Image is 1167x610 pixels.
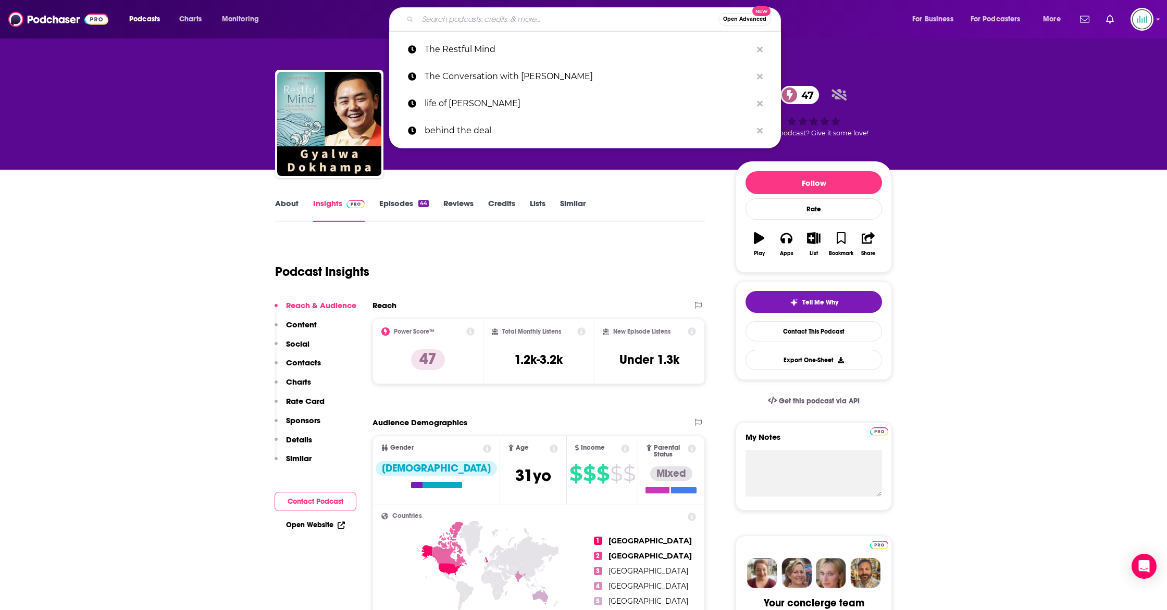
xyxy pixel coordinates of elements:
a: Podchaser - Follow, Share and Rate Podcasts [8,9,108,29]
button: open menu [905,11,966,28]
a: Lists [530,198,545,222]
h1: Podcast Insights [275,264,369,279]
span: Get this podcast via API [779,397,860,405]
div: Search podcasts, credits, & more... [399,7,791,31]
span: $ [623,465,635,482]
h2: Total Monthly Listens [502,328,561,335]
a: Contact This Podcast [746,321,882,341]
div: Mixed [650,466,692,481]
button: open menu [122,11,173,28]
span: Gender [390,444,414,451]
button: Contacts [275,358,321,377]
button: Bookmark [827,225,854,263]
span: Age [516,444,529,451]
img: User Profile [1131,8,1153,31]
span: [GEOGRAPHIC_DATA] [609,566,688,576]
img: Sydney Profile [747,558,777,588]
button: Open AdvancedNew [718,13,771,26]
img: Barbara Profile [781,558,812,588]
div: Your concierge team [764,596,864,609]
p: Social [286,339,309,349]
span: 1 [594,537,602,545]
button: Follow [746,171,882,194]
img: tell me why sparkle [790,298,798,307]
a: behind the deal [389,117,781,144]
div: Share [861,250,875,257]
button: Share [855,225,882,263]
a: Show notifications dropdown [1102,10,1118,28]
div: Apps [780,250,793,257]
a: The Conversation with [PERSON_NAME] [389,63,781,90]
img: Podchaser Pro [870,427,888,436]
span: 47 [791,86,819,104]
img: The Restful Mind [277,72,381,176]
span: 2 [594,552,602,560]
img: Jules Profile [816,558,846,588]
span: Good podcast? Give it some love! [759,129,868,137]
span: $ [610,465,622,482]
span: Monitoring [222,12,259,27]
span: Countries [392,513,422,519]
a: life of [PERSON_NAME] [389,90,781,117]
span: New [752,6,771,16]
button: Play [746,225,773,263]
a: Pro website [870,426,888,436]
span: Tell Me Why [802,298,838,307]
p: The Conversation with Clinton M Padgett [425,63,752,90]
span: Open Advanced [723,17,766,22]
button: open menu [964,11,1036,28]
span: Charts [179,12,202,27]
p: Similar [286,453,312,463]
a: Get this podcast via API [760,388,868,414]
div: Bookmark [829,250,853,257]
p: 47 [411,349,445,370]
button: Reach & Audience [275,300,356,320]
a: Episodes44 [379,198,429,222]
span: $ [569,465,582,482]
span: 5 [594,597,602,605]
a: Open Website [286,520,345,529]
span: [GEOGRAPHIC_DATA] [609,596,688,606]
span: Logged in as podglomerate [1131,8,1153,31]
p: The Restful Mind [425,36,752,63]
span: 31 yo [515,465,551,486]
span: 3 [594,567,602,575]
span: $ [597,465,609,482]
a: 47 [780,86,819,104]
img: Podchaser Pro [346,200,365,208]
h2: Power Score™ [394,328,434,335]
span: [GEOGRAPHIC_DATA] [609,551,692,561]
div: 44 [418,200,429,207]
span: [GEOGRAPHIC_DATA] [609,581,688,591]
a: Show notifications dropdown [1076,10,1094,28]
label: My Notes [746,432,882,450]
p: Details [286,435,312,444]
p: Reach & Audience [286,300,356,310]
img: Jon Profile [850,558,880,588]
button: Social [275,339,309,358]
span: 4 [594,582,602,590]
div: Open Intercom Messenger [1132,554,1157,579]
p: Sponsors [286,415,320,425]
button: Export One-Sheet [746,350,882,370]
div: List [810,250,818,257]
h2: Audience Demographics [373,417,467,427]
button: List [800,225,827,263]
button: Apps [773,225,800,263]
div: 47Good podcast? Give it some love! [736,79,892,144]
h3: 1.2k-3.2k [514,352,563,367]
button: Similar [275,453,312,473]
button: Content [275,320,317,339]
button: tell me why sparkleTell Me Why [746,291,882,313]
a: Credits [488,198,515,222]
p: Charts [286,377,311,387]
span: Podcasts [129,12,160,27]
span: For Business [912,12,953,27]
a: Charts [172,11,208,28]
a: InsightsPodchaser Pro [313,198,365,222]
span: [GEOGRAPHIC_DATA] [609,536,692,545]
p: life of caesar [425,90,752,117]
div: [DEMOGRAPHIC_DATA] [376,461,497,476]
p: Contacts [286,358,321,367]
